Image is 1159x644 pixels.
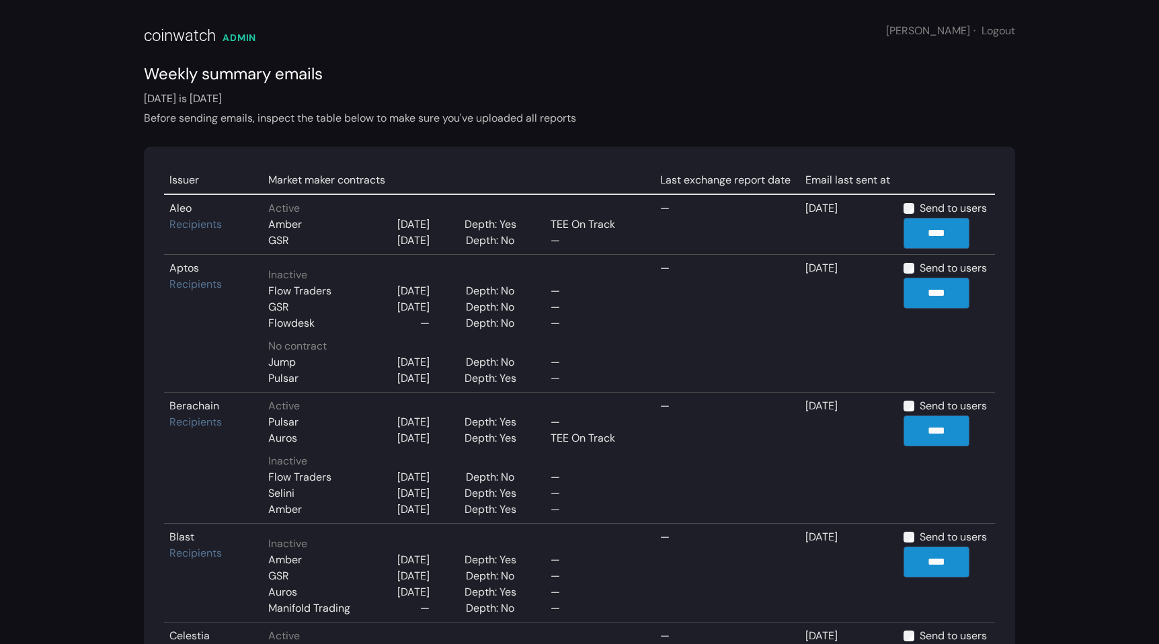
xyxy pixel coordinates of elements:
div: Depth: Yes [465,552,523,568]
a: Celestia [169,629,210,643]
div: Manifold Trading [268,600,350,616]
div: Depth: No [466,469,521,485]
div: — [551,501,638,518]
td: [DATE] [800,194,898,255]
td: Market maker contracts [263,167,654,194]
div: [DATE] [397,485,430,501]
div: Depth: No [466,299,521,315]
a: Blast [169,530,194,544]
div: — [551,469,638,485]
div: — [551,283,638,299]
div: — [551,568,638,584]
div: [DATE] [397,216,430,233]
div: — [551,584,638,600]
div: Weekly summary emails [144,62,1015,86]
div: Flow Traders [268,469,331,485]
div: [DATE] [397,584,430,600]
div: [DATE] [397,469,430,485]
div: — [551,354,638,370]
div: — [420,600,430,616]
div: TEE On Track [551,216,638,233]
div: Depth: No [466,283,521,299]
a: Recipients [169,546,222,560]
div: Inactive [268,536,649,552]
div: Active [268,628,649,644]
div: Auros [268,430,297,446]
td: — [655,255,800,393]
td: — [655,194,800,255]
div: GSR [268,568,289,584]
div: Before sending emails, inspect the table below to make sure you've uploaded all reports [144,110,1015,126]
div: Amber [268,216,302,233]
td: [DATE] [800,255,898,393]
a: Recipients [169,415,222,429]
div: coinwatch [144,24,216,48]
div: — [551,315,638,331]
div: GSR [268,233,289,249]
span: · [973,24,975,38]
div: No contract [268,338,649,354]
div: — [551,370,638,387]
div: Active [268,398,649,414]
div: [DATE] [397,233,430,249]
div: Selini [268,485,294,501]
div: — [551,600,638,616]
div: Depth: No [466,568,521,584]
div: [DATE] [397,354,430,370]
div: TEE On Track [551,430,638,446]
div: Depth: Yes [465,370,523,387]
div: Depth: Yes [465,430,523,446]
label: Send to users [920,260,987,276]
div: Depth: No [466,233,521,249]
div: [DATE] [397,501,430,518]
div: Amber [268,552,302,568]
td: Last exchange report date [655,167,800,194]
div: Inactive [268,267,649,283]
div: [DATE] [397,552,430,568]
div: [DATE] [397,299,430,315]
div: — [551,485,638,501]
label: Send to users [920,200,987,216]
div: — [551,299,638,315]
div: [DATE] [397,283,430,299]
div: Depth: No [466,315,521,331]
div: [DATE] [397,430,430,446]
div: Jump [268,354,296,370]
div: Depth: Yes [465,414,523,430]
div: [DATE] [397,370,430,387]
td: [DATE] [800,393,898,524]
div: GSR [268,299,289,315]
div: Pulsar [268,414,298,430]
div: [DATE] [397,568,430,584]
a: Aleo [169,201,192,215]
div: Auros [268,584,297,600]
div: ADMIN [223,31,256,45]
div: Flowdesk [268,315,315,331]
a: Aptos [169,261,199,275]
label: Send to users [920,529,987,545]
div: — [551,552,638,568]
div: — [551,414,638,430]
label: Send to users [920,628,987,644]
td: [DATE] [800,524,898,622]
div: Flow Traders [268,283,331,299]
div: Depth: No [466,600,521,616]
a: Recipients [169,217,222,231]
div: Amber [268,501,302,518]
div: Pulsar [268,370,298,387]
div: Active [268,200,649,216]
a: Recipients [169,277,222,291]
div: [DATE] [397,414,430,430]
a: Logout [982,24,1015,38]
div: Depth: Yes [465,216,523,233]
td: — [655,393,800,524]
div: — [551,233,638,249]
div: [DATE] is [DATE] [144,91,1015,126]
div: Depth: No [466,354,521,370]
div: Inactive [268,453,649,469]
td: — [655,524,800,622]
div: Depth: Yes [465,501,523,518]
div: Depth: Yes [465,485,523,501]
div: Depth: Yes [465,584,523,600]
div: [PERSON_NAME] [886,23,1015,39]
